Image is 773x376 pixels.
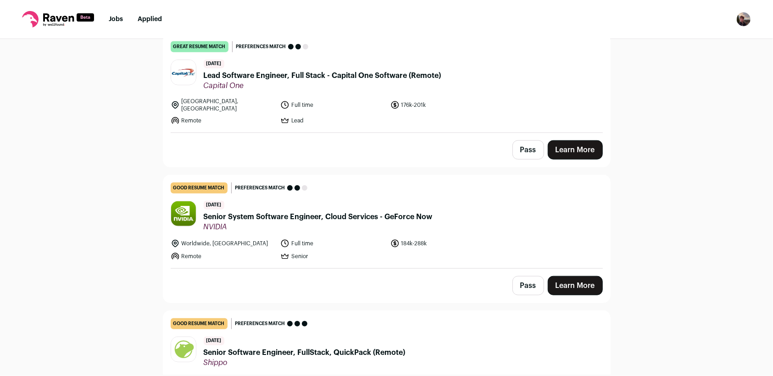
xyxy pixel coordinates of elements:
button: Pass [512,276,544,295]
span: Preferences match [235,319,285,328]
div: good resume match [171,182,228,194]
span: [DATE] [204,337,224,345]
span: Preferences match [235,183,285,193]
span: Capital One [204,81,441,90]
li: Full time [280,239,385,248]
li: 184k-288k [390,239,495,248]
a: Learn More [548,140,603,160]
div: great resume match [171,41,228,52]
button: Pass [512,140,544,160]
a: Jobs [109,16,123,22]
li: Full time [280,98,385,112]
img: 24b4cd1a14005e1eb0453b1a75ab48f7ab5ae425408ff78ab99c55fada566dcb.jpg [171,60,196,85]
span: Preferences match [236,42,286,51]
img: 15477539-medium_jpg [736,12,751,27]
li: Remote [171,116,275,125]
li: [GEOGRAPHIC_DATA], [GEOGRAPHIC_DATA] [171,98,275,112]
a: Applied [138,16,162,22]
li: Senior [280,252,385,261]
li: 176k-201k [390,98,495,112]
li: Worldwide, [GEOGRAPHIC_DATA] [171,239,275,248]
a: good resume match Preferences match [DATE] Senior System Software Engineer, Cloud Services - GeFo... [163,175,610,268]
button: Open dropdown [736,12,751,27]
span: [DATE] [204,60,224,68]
li: Remote [171,252,275,261]
a: great resume match Preferences match [DATE] Lead Software Engineer, Full Stack - Capital One Soft... [163,34,610,133]
li: Lead [280,116,385,125]
span: [DATE] [204,201,224,210]
span: Lead Software Engineer, Full Stack - Capital One Software (Remote) [204,70,441,81]
span: Senior System Software Engineer, Cloud Services - GeForce Now [204,211,433,222]
span: Shippo [204,358,406,367]
div: good resume match [171,318,228,329]
img: 21765c2efd07c533fb69e7d2fdab94113177da91290e8a5934e70fdfae65a8e1.jpg [171,201,196,226]
span: NVIDIA [204,222,433,232]
img: 397eb2297273b722d93fea1d7f23a82347ce390595fec85f784b92867b9216df.jpg [171,337,196,362]
span: Senior Software Engineer, FullStack, QuickPack (Remote) [204,347,406,358]
a: Learn More [548,276,603,295]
